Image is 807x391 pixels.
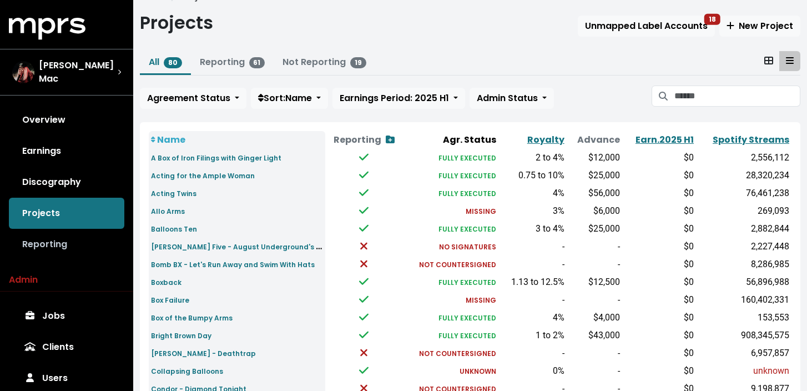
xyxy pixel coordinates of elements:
td: - [498,291,567,309]
small: Allo Arms [151,207,185,216]
small: FULLY EXECUTED [438,313,496,323]
span: $43,000 [588,330,620,340]
td: $0 [622,184,696,202]
td: $0 [622,362,696,380]
button: Admin Status [470,88,554,109]
small: NO SIGNATURES [439,242,496,252]
svg: Card View [764,56,773,65]
td: - [498,255,567,273]
a: [PERSON_NAME] Five - August Underground's Penance [151,240,347,253]
td: - [498,238,567,255]
a: Acting Twins [151,187,196,199]
span: 18 [704,14,720,25]
th: Advance [567,131,622,149]
button: Agreement Status [140,88,246,109]
a: mprs logo [9,22,85,34]
a: Balloons Ten [151,222,197,235]
span: 61 [249,57,265,68]
span: $25,000 [588,223,620,234]
a: Boxback [151,275,181,288]
td: - [567,238,622,255]
span: Agreement Status [147,92,230,104]
span: Unmapped Label Accounts [585,19,708,32]
small: Collapsing Balloons [151,367,223,376]
td: $0 [622,238,696,255]
span: 80 [164,57,182,68]
td: 2,882,844 [696,220,791,238]
span: $6,000 [593,205,620,216]
td: 3 to 4% [498,220,567,238]
td: 1 to 2% [498,327,567,344]
td: $0 [622,255,696,273]
a: Royalty [527,133,564,146]
a: Overview [9,104,124,136]
td: 4% [498,309,567,327]
td: 56,896,988 [696,273,791,291]
a: Earnings [9,136,124,167]
input: Search projects [674,86,800,107]
small: FULLY EXECUTED [438,171,496,181]
button: Unmapped Label Accounts18 [578,16,715,37]
td: - [498,344,567,362]
td: $0 [622,309,696,327]
td: 76,461,238 [696,184,791,202]
td: - [567,291,622,309]
small: MISSING [466,295,496,305]
small: NOT COUNTERSIGNED [419,260,496,269]
span: $56,000 [588,188,620,198]
td: $0 [622,202,696,220]
a: Jobs [9,300,124,332]
span: [PERSON_NAME] Mac [39,59,118,86]
td: 2,556,112 [696,149,791,167]
a: Acting for the Ample Woman [151,169,255,182]
small: NOT COUNTERSIGNED [419,349,496,358]
a: Bright Brown Day [151,329,211,342]
small: Bright Brown Day [151,331,211,340]
a: Discography [9,167,124,198]
td: - [567,344,622,362]
td: 160,402,331 [696,291,791,309]
td: $0 [622,327,696,344]
a: Earn.2025 H1 [635,133,694,146]
a: Spotify Streams [713,133,789,146]
a: Collapsing Balloons [151,364,223,377]
img: The selected account / producer [12,61,34,83]
span: unknown [753,365,789,376]
a: [PERSON_NAME] - Deathtrap [151,347,256,359]
a: A Box of Iron Filings with Ginger Light [151,151,281,164]
span: New Project [727,19,793,32]
a: Bomb BX - Let's Run Away and Swim With Hats [151,258,315,270]
td: 28,320,234 [696,167,791,184]
th: Agr. Status [402,131,498,149]
th: Reporting [325,131,402,149]
small: A Box of Iron Filings with Ginger Light [151,153,281,163]
td: 0.75 to 10% [498,167,567,184]
small: FULLY EXECUTED [438,189,496,198]
a: Not Reporting19 [283,56,366,68]
span: 19 [350,57,366,68]
button: New Project [719,16,800,37]
span: $12,500 [588,277,620,287]
span: Earnings Period: 2025 H1 [340,92,449,104]
td: $0 [622,344,696,362]
small: MISSING [466,207,496,216]
td: 908,345,575 [696,327,791,344]
a: Reporting61 [200,56,265,68]
button: Earnings Period: 2025 H1 [332,88,465,109]
a: Allo Arms [151,204,185,217]
a: Reporting [9,229,124,260]
td: $0 [622,167,696,184]
td: $0 [622,220,696,238]
td: - [567,255,622,273]
small: FULLY EXECUTED [438,278,496,287]
td: 2 to 4% [498,149,567,167]
td: - [567,362,622,380]
small: Boxback [151,278,181,287]
td: 269,093 [696,202,791,220]
small: UNKNOWN [460,367,496,376]
small: FULLY EXECUTED [438,224,496,234]
small: FULLY EXECUTED [438,153,496,163]
a: Box of the Bumpy Arms [151,311,233,324]
td: $0 [622,273,696,291]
